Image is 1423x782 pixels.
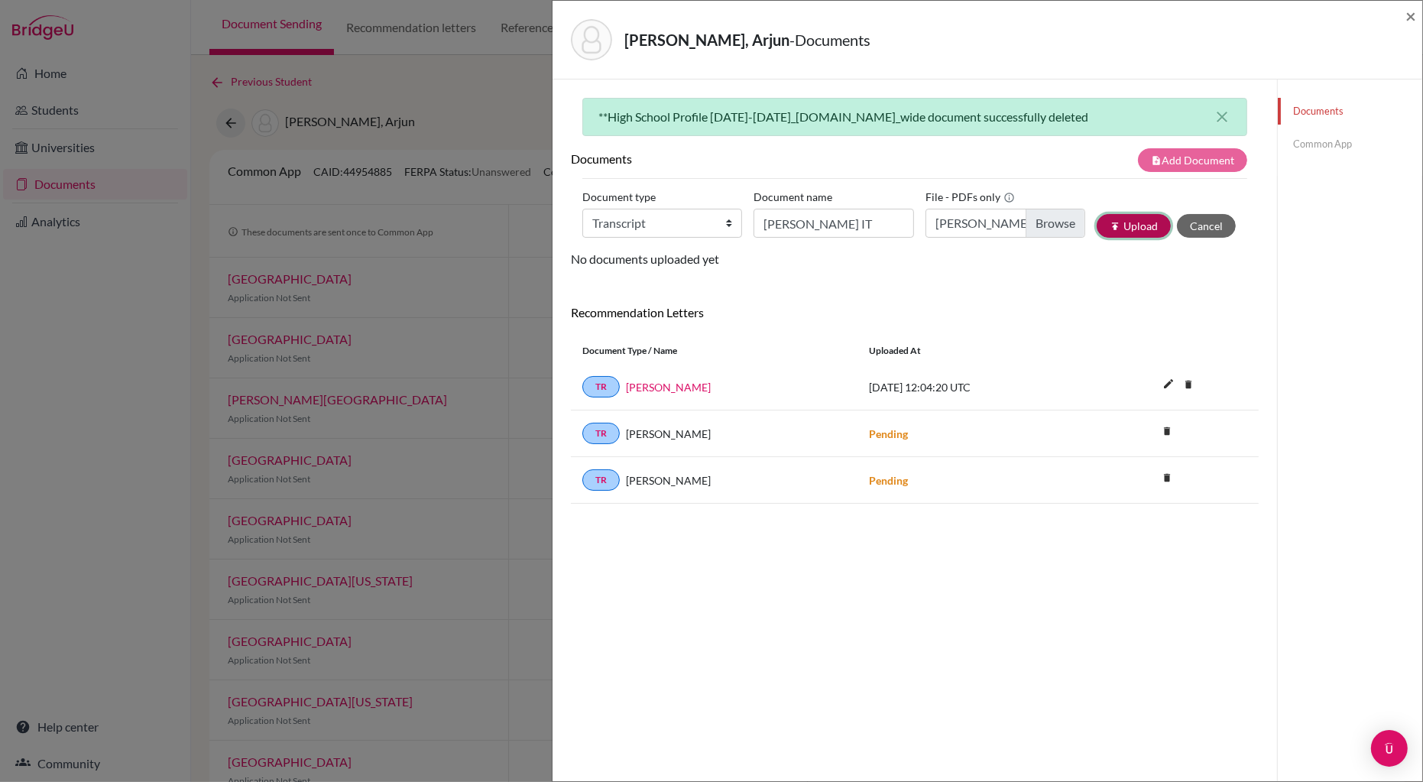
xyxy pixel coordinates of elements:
a: TR [582,469,620,491]
i: publish [1110,221,1120,232]
i: delete [1177,373,1200,396]
div: Document Type / Name [571,344,857,358]
label: Document type [582,185,656,209]
button: Close [1405,7,1416,25]
label: Document name [754,185,832,209]
button: Cancel [1177,214,1236,238]
span: × [1405,5,1416,27]
strong: Pending [869,474,908,487]
i: delete [1156,420,1178,443]
button: note_addAdd Document [1138,148,1247,172]
span: [DATE] 12:04:20 UTC [869,381,971,394]
span: [PERSON_NAME] [626,472,711,488]
strong: Pending [869,427,908,440]
h6: Recommendation Letters [571,305,1259,320]
span: - Documents [789,31,870,49]
button: close [1213,108,1231,126]
label: File - PDFs only [925,185,1015,209]
div: **High School Profile [DATE]-[DATE]_[DOMAIN_NAME]_wide document successfully deleted [582,98,1247,136]
a: [PERSON_NAME] [626,379,711,395]
strong: [PERSON_NAME], Arjun [624,31,789,49]
i: delete [1156,466,1178,489]
button: publishUpload [1097,214,1171,238]
h6: Documents [571,151,915,166]
div: Uploaded at [857,344,1087,358]
div: Open Intercom Messenger [1371,730,1408,767]
a: delete [1156,422,1178,443]
a: Common App [1278,131,1422,157]
a: TR [582,376,620,397]
a: delete [1156,469,1178,489]
a: Documents [1278,98,1422,125]
button: edit [1156,374,1182,397]
i: edit [1156,372,1181,396]
div: No documents uploaded yet [571,98,1259,268]
a: delete [1177,375,1200,396]
i: note_add [1151,155,1162,166]
a: TR [582,423,620,444]
span: [PERSON_NAME] [626,426,711,442]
